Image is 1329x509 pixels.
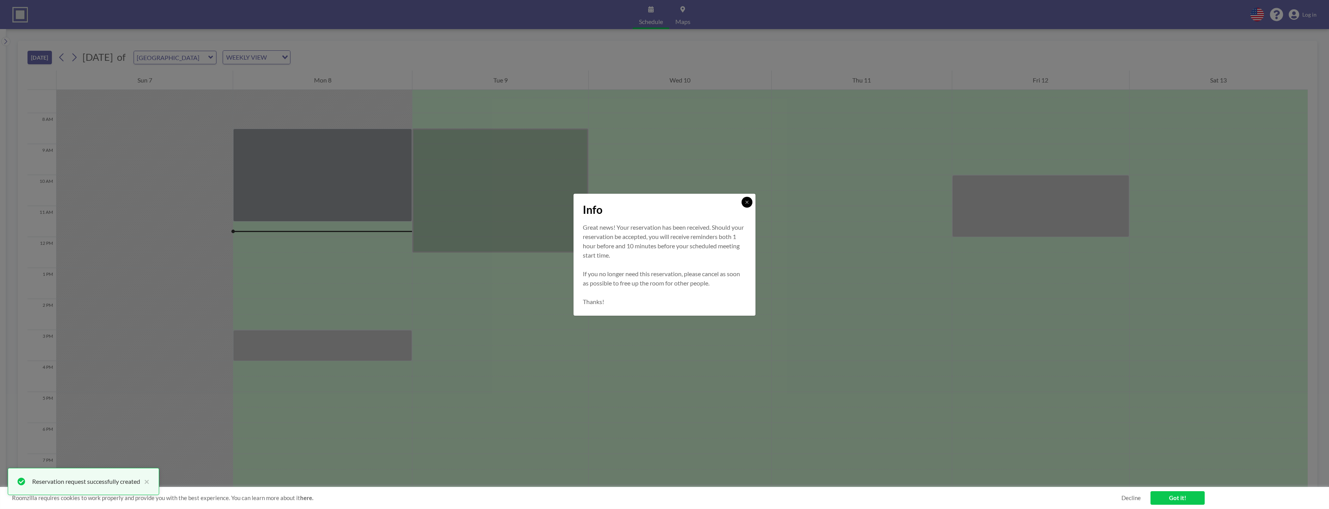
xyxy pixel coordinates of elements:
[583,297,746,306] p: Thanks!
[140,477,149,486] button: close
[583,203,603,217] span: Info
[32,477,140,486] div: Reservation request successfully created
[300,494,313,501] a: here.
[12,494,1121,502] span: Roomzilla requires cookies to work properly and provide you with the best experience. You can lea...
[583,223,746,260] p: Great news! Your reservation has been received. Should your reservation be accepted, you will rec...
[583,269,746,288] p: If you no longer need this reservation, please cancel as soon as possible to free up the room for...
[1121,494,1141,502] a: Decline
[1150,491,1205,505] a: Got it!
